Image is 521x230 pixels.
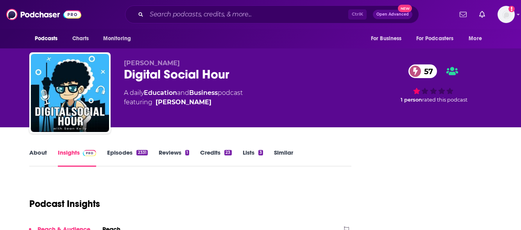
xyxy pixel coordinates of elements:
div: A daily podcast [124,88,243,107]
div: Search podcasts, credits, & more... [125,5,419,23]
span: Charts [72,33,89,44]
img: Digital Social Hour [31,54,109,132]
button: open menu [463,31,492,46]
button: open menu [411,31,465,46]
a: InsightsPodchaser Pro [58,149,97,167]
button: Open AdvancedNew [373,10,412,19]
span: Monitoring [103,33,131,44]
span: Podcasts [35,33,58,44]
input: Search podcasts, credits, & more... [147,8,348,21]
a: Reviews1 [159,149,189,167]
span: and [177,89,189,96]
span: 1 person [401,97,422,103]
span: Open Advanced [376,12,409,16]
span: 57 [416,64,437,78]
span: featuring [124,98,243,107]
a: Business [189,89,218,96]
img: Podchaser Pro [83,150,97,156]
span: More [469,33,482,44]
a: Similar [274,149,293,167]
svg: Add a profile image [508,6,515,12]
a: 57 [408,64,437,78]
a: Episodes2331 [107,149,147,167]
button: Show profile menu [498,6,515,23]
span: Ctrl K [348,9,367,20]
button: open menu [98,31,141,46]
a: Lists3 [243,149,263,167]
div: 2331 [136,150,147,155]
span: rated this podcast [422,97,467,103]
img: Podchaser - Follow, Share and Rate Podcasts [6,7,81,22]
a: About [29,149,47,167]
div: 1 [185,150,189,155]
h1: Podcast Insights [29,198,100,210]
span: New [398,5,412,12]
a: Show notifications dropdown [476,8,488,21]
span: [PERSON_NAME] [124,59,180,67]
button: open menu [365,31,412,46]
div: 23 [224,150,231,155]
a: Education [144,89,177,96]
button: open menu [29,31,68,46]
img: User Profile [498,6,515,23]
span: Logged in as hconnor [498,6,515,23]
div: 3 [258,150,263,155]
a: Show notifications dropdown [457,8,470,21]
a: [PERSON_NAME] [156,98,211,107]
span: For Podcasters [416,33,454,44]
a: Credits23 [200,149,231,167]
div: 57 1 personrated this podcast [375,59,492,108]
a: Charts [67,31,94,46]
span: For Business [371,33,402,44]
